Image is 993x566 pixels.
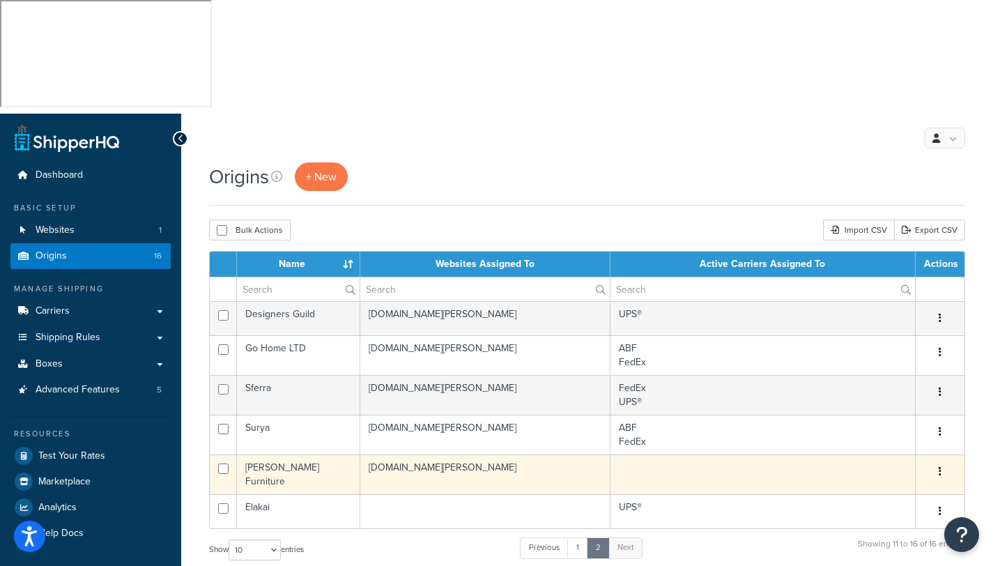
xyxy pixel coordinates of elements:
span: Test Your Rates [38,450,105,462]
span: Shipping Rules [36,332,100,344]
th: Name : activate to sort column ascending [237,252,360,277]
span: 1 [159,224,162,236]
span: Analytics [38,502,77,514]
td: FedEx UPS® [610,375,916,415]
td: Go Home LTD [237,335,360,375]
th: Active Carriers Assigned To [610,252,916,277]
input: Search [360,277,610,301]
td: [DOMAIN_NAME][PERSON_NAME] [360,335,610,375]
li: Origins [10,243,171,269]
span: Websites [36,224,75,236]
div: Import CSV [823,220,894,240]
th: Actions [916,252,964,277]
td: UPS® [610,301,916,335]
td: [PERSON_NAME] Furniture [237,454,360,494]
td: Elakai [237,494,360,528]
div: Showing 11 to 16 of 16 entries [858,536,965,566]
a: Test Your Rates [10,443,171,468]
a: Advanced Features 5 [10,377,171,403]
a: 2 [587,537,610,558]
a: Marketplace [10,469,171,494]
button: Bulk Actions [209,220,291,240]
a: Dashboard [10,162,171,188]
span: 16 [154,250,162,262]
td: [DOMAIN_NAME][PERSON_NAME] [360,454,610,494]
a: Next [608,537,642,558]
span: Boxes [36,358,63,370]
button: Open Resource Center [944,517,979,552]
select: Showentries [229,540,281,560]
div: Manage Shipping [10,283,171,295]
span: Dashboard [36,169,83,181]
a: Boxes [10,351,171,377]
div: Basic Setup [10,202,171,214]
a: 1 [567,537,588,558]
td: Sferra [237,375,360,415]
input: Search [610,277,915,301]
a: Carriers [10,298,171,324]
span: Carriers [36,305,70,317]
input: Search [237,277,360,301]
a: Websites 1 [10,217,171,243]
td: UPS® [610,494,916,528]
a: Export CSV [894,220,965,240]
h1: Origins [209,163,269,190]
a: + New [295,162,348,191]
a: Shipping Rules [10,325,171,351]
td: [DOMAIN_NAME][PERSON_NAME] [360,415,610,454]
td: ABF FedEx [610,415,916,454]
th: Websites Assigned To [360,252,610,277]
td: Designers Guild [237,301,360,335]
span: + New [306,169,337,185]
td: ABF FedEx [610,335,916,375]
td: [DOMAIN_NAME][PERSON_NAME] [360,301,610,335]
a: Help Docs [10,521,171,546]
div: Resources [10,428,171,440]
span: Help Docs [38,528,84,540]
td: [DOMAIN_NAME][PERSON_NAME] [360,375,610,415]
span: 5 [157,384,162,396]
label: Show entries [209,540,304,560]
a: Analytics [10,495,171,520]
span: Origins [36,250,67,262]
span: Advanced Features [36,384,120,396]
td: Surya [237,415,360,454]
span: Marketplace [38,476,91,488]
li: Websites [10,217,171,243]
a: Origins 16 [10,243,171,269]
a: ShipperHQ Home [15,124,119,152]
li: Advanced Features [10,377,171,403]
a: Previous [520,537,569,558]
